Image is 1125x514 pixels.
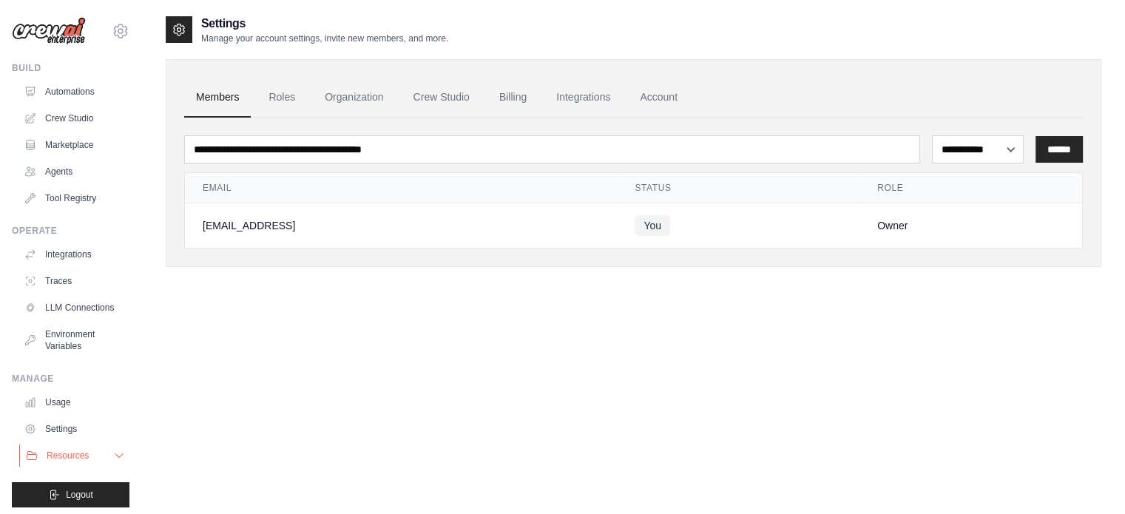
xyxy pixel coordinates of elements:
[877,218,1064,233] div: Owner
[19,444,131,467] button: Resources
[18,390,129,414] a: Usage
[184,78,251,118] a: Members
[18,322,129,358] a: Environment Variables
[12,225,129,237] div: Operate
[66,489,93,501] span: Logout
[18,106,129,130] a: Crew Studio
[487,78,538,118] a: Billing
[185,173,617,203] th: Email
[12,17,86,45] img: Logo
[12,373,129,385] div: Manage
[47,450,89,461] span: Resources
[18,296,129,319] a: LLM Connections
[201,15,448,33] h2: Settings
[18,133,129,157] a: Marketplace
[402,78,482,118] a: Crew Studio
[18,186,129,210] a: Tool Registry
[203,218,599,233] div: [EMAIL_ADDRESS]
[18,80,129,104] a: Automations
[628,78,689,118] a: Account
[12,62,129,74] div: Build
[635,215,670,236] span: You
[12,482,129,507] button: Logout
[18,269,129,293] a: Traces
[18,160,129,183] a: Agents
[18,417,129,441] a: Settings
[617,173,859,203] th: Status
[201,33,448,44] p: Manage your account settings, invite new members, and more.
[859,173,1082,203] th: Role
[18,243,129,266] a: Integrations
[544,78,622,118] a: Integrations
[313,78,395,118] a: Organization
[257,78,307,118] a: Roles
